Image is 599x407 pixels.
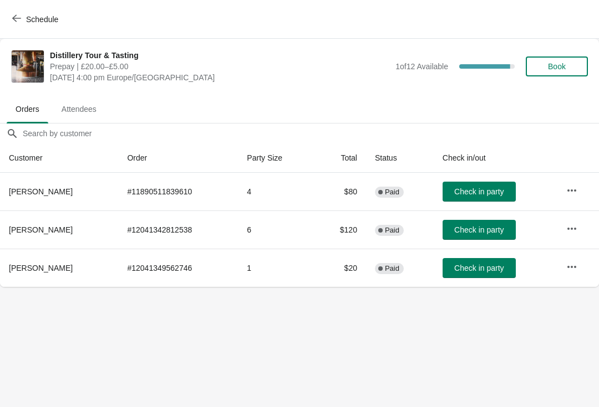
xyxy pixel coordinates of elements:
[315,249,366,287] td: $20
[22,123,599,143] input: Search by customer
[9,187,73,196] span: [PERSON_NAME]
[238,143,315,173] th: Party Size
[9,264,73,272] span: [PERSON_NAME]
[443,258,516,278] button: Check in party
[385,188,399,197] span: Paid
[118,173,238,210] td: # 11890511839610
[454,225,504,234] span: Check in party
[53,99,105,119] span: Attendees
[12,50,44,83] img: Distillery Tour & Tasting
[395,62,448,71] span: 1 of 12 Available
[7,99,48,119] span: Orders
[454,187,504,196] span: Check in party
[6,9,67,29] button: Schedule
[443,182,516,202] button: Check in party
[50,61,390,72] span: Prepay | £20.00–£5.00
[385,226,399,235] span: Paid
[238,173,315,210] td: 4
[26,15,58,24] span: Schedule
[50,72,390,83] span: [DATE] 4:00 pm Europe/[GEOGRAPHIC_DATA]
[548,62,566,71] span: Book
[454,264,504,272] span: Check in party
[9,225,73,234] span: [PERSON_NAME]
[434,143,557,173] th: Check in/out
[50,50,390,61] span: Distillery Tour & Tasting
[366,143,434,173] th: Status
[118,143,238,173] th: Order
[315,143,366,173] th: Total
[238,210,315,249] td: 6
[526,56,588,76] button: Book
[118,210,238,249] td: # 12041342812538
[118,249,238,287] td: # 12041349562746
[443,220,516,240] button: Check in party
[315,173,366,210] td: $80
[385,264,399,273] span: Paid
[238,249,315,287] td: 1
[315,210,366,249] td: $120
